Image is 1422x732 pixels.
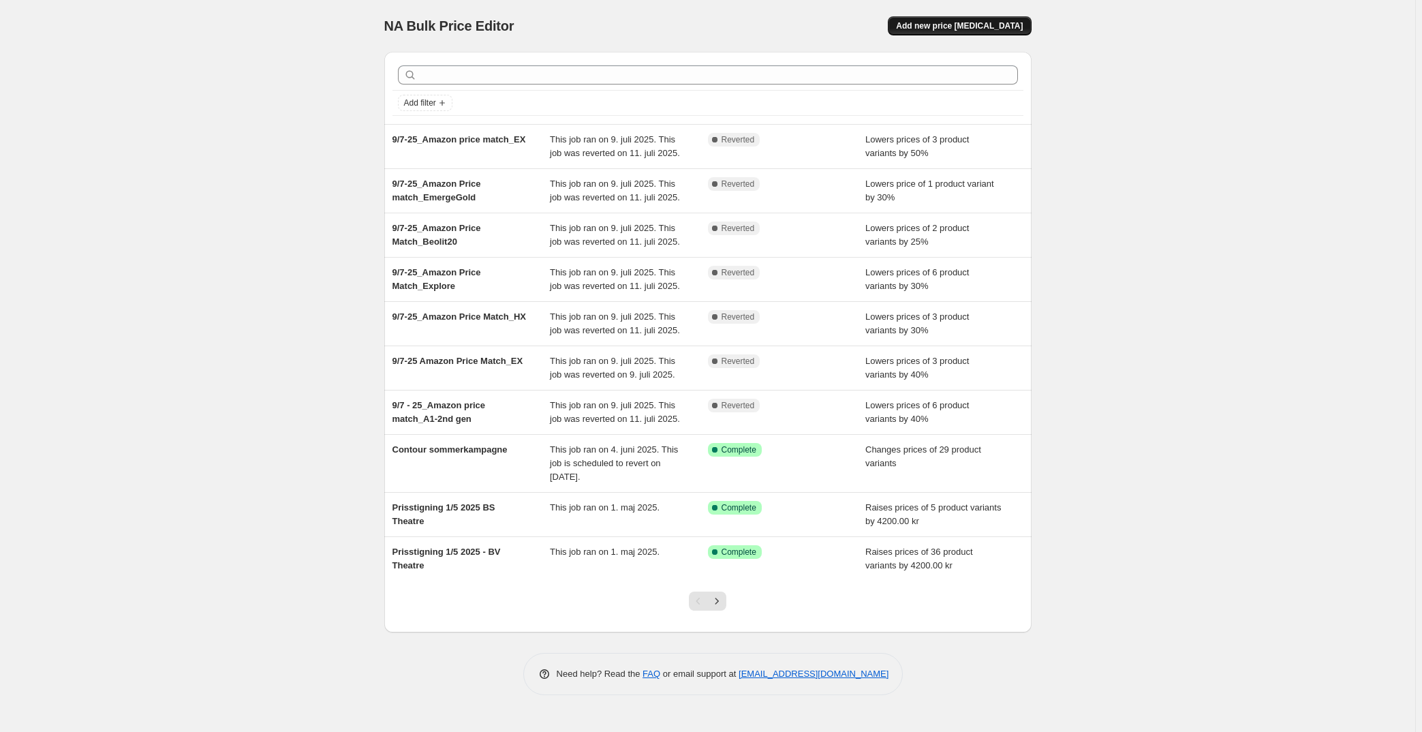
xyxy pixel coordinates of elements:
[392,267,481,291] span: 9/7-25_Amazon Price Match_Explore
[550,400,680,424] span: This job ran on 9. juli 2025. This job was reverted on 11. juli 2025.
[660,669,739,679] span: or email support at
[384,18,514,33] span: NA Bulk Price Editor
[392,134,526,144] span: 9/7-25_Amazon price match_EX
[550,502,660,513] span: This job ran on 1. maj 2025.
[392,311,527,322] span: 9/7-25_Amazon Price Match_HX
[550,311,680,335] span: This job ran on 9. juli 2025. This job was reverted on 11. juli 2025.
[392,179,481,202] span: 9/7-25_Amazon Price match_EmergeGold
[392,400,486,424] span: 9/7 - 25_Amazon price match_A1-2nd gen
[722,356,755,367] span: Reverted
[865,223,969,247] span: Lowers prices of 2 product variants by 25%
[550,267,680,291] span: This job ran on 9. juli 2025. This job was reverted on 11. juli 2025.
[865,179,994,202] span: Lowers price of 1 product variant by 30%
[722,547,756,558] span: Complete
[550,444,678,482] span: This job ran on 4. juni 2025. This job is scheduled to revert on [DATE].
[865,400,969,424] span: Lowers prices of 6 product variants by 40%
[865,311,969,335] span: Lowers prices of 3 product variants by 30%
[722,223,755,234] span: Reverted
[865,444,981,468] span: Changes prices of 29 product variants
[722,134,755,145] span: Reverted
[722,267,755,278] span: Reverted
[392,444,508,455] span: Contour sommerkampagne
[550,179,680,202] span: This job ran on 9. juli 2025. This job was reverted on 11. juli 2025.
[550,356,675,380] span: This job ran on 9. juli 2025. This job was reverted on 9. juli 2025.
[865,502,1001,526] span: Raises prices of 5 product variants by 4200.00 kr
[722,502,756,513] span: Complete
[392,356,523,366] span: 9/7-25 Amazon Price Match_EX
[398,95,452,111] button: Add filter
[722,311,755,322] span: Reverted
[550,223,680,247] span: This job ran on 9. juli 2025. This job was reverted on 11. juli 2025.
[392,547,501,570] span: Prisstigning 1/5 2025 - BV Theatre
[865,267,969,291] span: Lowers prices of 6 product variants by 30%
[689,592,726,611] nav: Pagination
[865,134,969,158] span: Lowers prices of 3 product variants by 50%
[865,547,973,570] span: Raises prices of 36 product variants by 4200.00 kr
[865,356,969,380] span: Lowers prices of 3 product variants by 40%
[707,592,726,611] button: Next
[550,547,660,557] span: This job ran on 1. maj 2025.
[550,134,680,158] span: This job ran on 9. juli 2025. This job was reverted on 11. juli 2025.
[392,502,495,526] span: Prisstigning 1/5 2025 BS Theatre
[404,97,436,108] span: Add filter
[722,400,755,411] span: Reverted
[896,20,1023,31] span: Add new price [MEDICAL_DATA]
[722,444,756,455] span: Complete
[392,223,481,247] span: 9/7-25_Amazon Price Match_Beolit20
[557,669,643,679] span: Need help? Read the
[643,669,660,679] a: FAQ
[888,16,1031,35] button: Add new price [MEDICAL_DATA]
[722,179,755,189] span: Reverted
[739,669,888,679] a: [EMAIL_ADDRESS][DOMAIN_NAME]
